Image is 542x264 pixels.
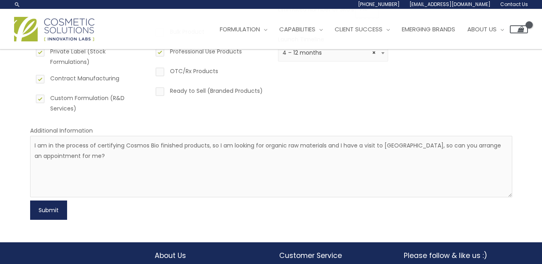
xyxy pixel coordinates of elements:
[404,250,512,261] h2: Please follow & like us :)
[279,250,388,261] h2: Customer Service
[409,1,491,8] span: [EMAIL_ADDRESS][DOMAIN_NAME]
[278,45,389,61] span: 4 – 12 months
[372,49,376,57] span: Remove all items
[282,49,384,57] span: 4 – 12 months
[208,17,528,41] nav: Site Navigation
[34,46,145,67] label: Private Label (Stock Formulations)
[154,46,264,60] label: Professional Use Products
[500,1,528,8] span: Contact Us
[220,25,260,33] span: Formulation
[329,17,396,41] a: Client Success
[14,1,20,8] a: Search icon link
[279,25,315,33] span: Capabilities
[34,93,145,114] label: Custom Formulation (R&D Services)
[14,17,94,41] img: Cosmetic Solutions Logo
[214,17,273,41] a: Formulation
[467,25,497,33] span: About Us
[154,66,264,80] label: OTC/Rx Products
[155,250,263,261] h2: About Us
[34,73,145,87] label: Contract Manufacturing
[396,17,461,41] a: Emerging Brands
[273,17,329,41] a: Capabilities
[335,25,382,33] span: Client Success
[461,17,510,41] a: About Us
[402,25,455,33] span: Emerging Brands
[30,127,93,135] label: Additional Information
[358,1,400,8] span: [PHONE_NUMBER]
[154,86,264,99] label: Ready to Sell (Branded Products)
[30,201,67,220] button: Submit
[510,25,528,33] a: View Shopping Cart, empty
